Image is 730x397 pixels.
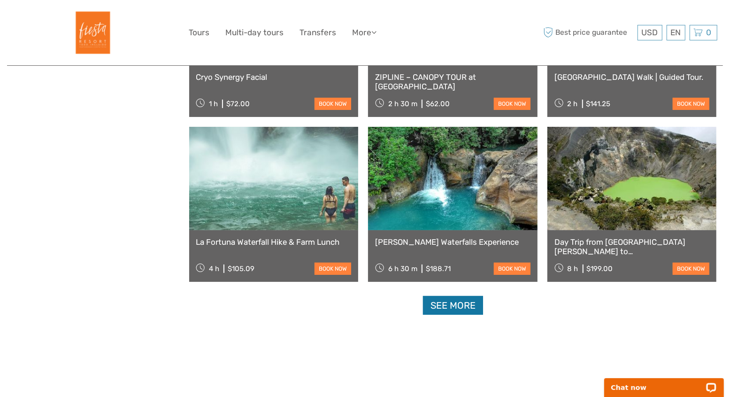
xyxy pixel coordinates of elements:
[388,265,417,273] span: 6 h 30 m
[226,26,284,39] a: Multi-day tours
[375,72,530,92] a: ZIPLINE – CANOPY TOUR at [GEOGRAPHIC_DATA]
[196,72,352,82] a: Cryo Synergy Facial
[423,296,483,315] a: See more
[598,367,730,397] iframe: LiveChat chat widget
[228,265,254,273] div: $105.09
[300,26,337,39] a: Transfers
[196,237,352,247] a: La Fortuna Waterfall Hike & Farm Lunch
[554,237,710,257] a: Day Trip from [GEOGRAPHIC_DATA][PERSON_NAME] to [GEOGRAPHIC_DATA], [GEOGRAPHIC_DATA] and [GEOGRAP...
[353,26,377,39] a: More
[375,237,530,247] a: [PERSON_NAME] Waterfalls Experience
[315,263,351,275] a: book now
[568,100,578,108] span: 2 h
[189,26,210,39] a: Tours
[226,100,250,108] div: $72.00
[642,28,658,37] span: USD
[586,100,611,108] div: $141.25
[705,28,713,37] span: 0
[667,25,685,40] div: EN
[209,265,219,273] span: 4 h
[426,265,451,273] div: $188.71
[673,98,709,110] a: book now
[494,98,530,110] a: book now
[554,72,710,82] a: [GEOGRAPHIC_DATA] Walk | Guided Tour.
[66,7,117,58] img: Fiesta Resort
[388,100,417,108] span: 2 h 30 m
[315,98,351,110] a: book now
[541,25,635,40] span: Best price guarantee
[494,263,530,275] a: book now
[426,100,450,108] div: $62.00
[673,263,709,275] a: book now
[587,265,613,273] div: $199.00
[568,265,578,273] span: 8 h
[209,100,218,108] span: 1 h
